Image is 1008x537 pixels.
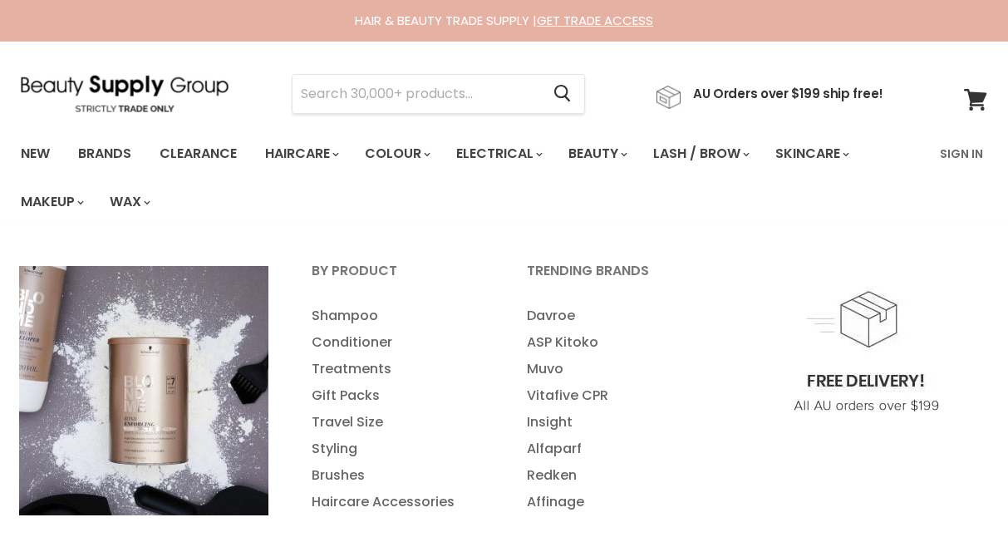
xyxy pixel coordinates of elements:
[293,75,540,113] input: Search
[291,436,503,462] a: Styling
[291,489,503,515] a: Haircare Accessories
[540,75,584,113] button: Search
[291,303,503,329] a: Shampoo
[291,409,503,436] a: Travel Size
[147,136,249,171] a: Clearance
[763,136,859,171] a: Skincare
[291,462,503,489] a: Brushes
[444,136,553,171] a: Electrical
[506,409,718,436] a: Insight
[506,436,718,462] a: Alfaparf
[537,12,653,29] a: GET TRADE ACCESS
[641,136,760,171] a: Lash / Brow
[930,136,993,171] a: Sign In
[506,489,718,515] a: Affinage
[506,356,718,382] a: Muvo
[506,303,718,515] ul: Main menu
[8,136,62,171] a: New
[291,258,503,299] a: By Product
[506,303,718,329] a: Davroe
[291,303,503,515] ul: Main menu
[8,130,930,226] ul: Main menu
[556,136,637,171] a: Beauty
[506,462,718,489] a: Redken
[506,329,718,356] a: ASP Kitoko
[291,356,503,382] a: Treatments
[925,459,991,520] iframe: Gorgias live chat messenger
[506,258,718,299] a: Trending Brands
[253,136,349,171] a: Haircare
[66,136,144,171] a: Brands
[97,185,160,219] a: Wax
[506,382,718,409] a: Vitafive CPR
[291,382,503,409] a: Gift Packs
[292,74,585,114] form: Product
[291,329,503,356] a: Conditioner
[8,185,94,219] a: Makeup
[352,136,440,171] a: Colour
